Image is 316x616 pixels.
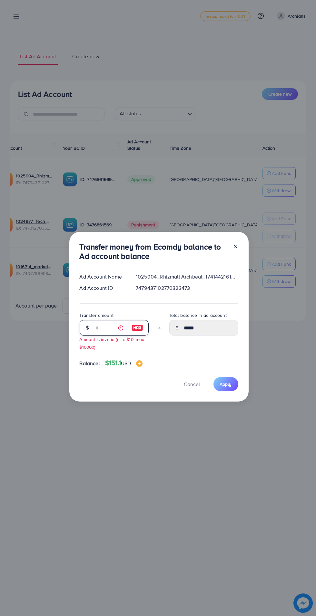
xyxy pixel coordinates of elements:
[176,377,208,391] button: Cancel
[80,336,145,350] small: Amount is invalid (min: $10, max: $10000)
[80,242,228,261] h3: Transfer money from Ecomdy balance to Ad account balance
[74,284,131,292] div: Ad Account ID
[131,284,243,292] div: 7479437102770323473
[74,273,131,280] div: Ad Account Name
[169,312,227,318] label: Total balance in ad account
[136,360,143,367] img: image
[213,377,238,391] button: Apply
[80,360,100,367] span: Balance:
[80,312,114,318] label: Transfer amount
[132,324,143,332] img: image
[105,359,143,367] h4: $151.1
[184,381,200,388] span: Cancel
[131,273,243,280] div: 1025904_Rhizmall Archbeat_1741442161001
[220,381,232,387] span: Apply
[121,360,131,367] span: USD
